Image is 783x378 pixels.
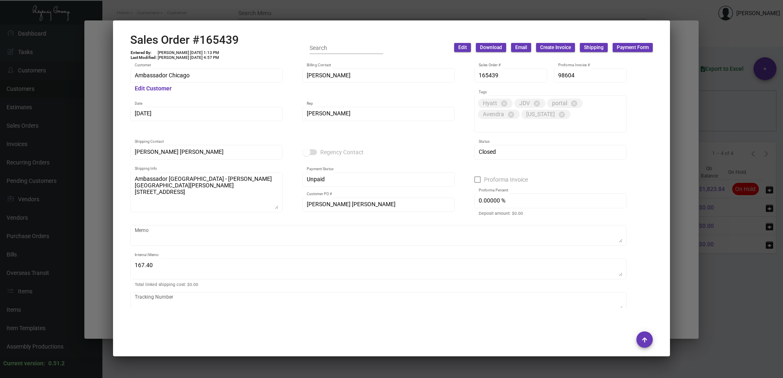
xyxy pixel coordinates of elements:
div: Current version: [3,359,45,368]
button: Create Invoice [536,43,575,52]
td: [PERSON_NAME] [DATE] 1:13 PM [157,50,220,55]
mat-chip: JDV [514,99,545,108]
mat-hint: Total linked shipping cost: $0.00 [135,282,198,287]
span: Create Invoice [540,44,571,51]
span: Payment Form [617,44,649,51]
span: Edit [458,44,467,51]
span: Regency Contact [320,147,364,157]
button: Edit [454,43,471,52]
span: Download [480,44,502,51]
td: Last Modified: [130,55,157,60]
mat-icon: cancel [500,100,508,107]
mat-hint: Deposit amount: $0.00 [479,211,523,216]
button: Payment Form [613,43,653,52]
span: Proforma Invoice [484,175,528,184]
mat-chip: Avendra [478,110,520,119]
h2: Sales Order #165439 [130,33,239,47]
mat-icon: cancel [507,111,515,118]
td: Entered By: [130,50,157,55]
button: Shipping [580,43,608,52]
button: Download [476,43,506,52]
mat-chip: portal [547,99,583,108]
span: Closed [479,148,496,155]
div: 0.51.2 [48,359,65,368]
span: Shipping [584,44,604,51]
mat-icon: cancel [570,100,578,107]
mat-icon: cancel [533,100,541,107]
span: Unpaid [307,176,325,182]
mat-icon: cancel [558,111,566,118]
span: Email [515,44,527,51]
button: Email [511,43,531,52]
mat-hint: Edit Customer [135,85,172,92]
mat-chip: [US_STATE] [521,110,570,119]
td: [PERSON_NAME] [DATE] 4:57 PM [157,55,220,60]
mat-chip: Hyatt [478,99,513,108]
